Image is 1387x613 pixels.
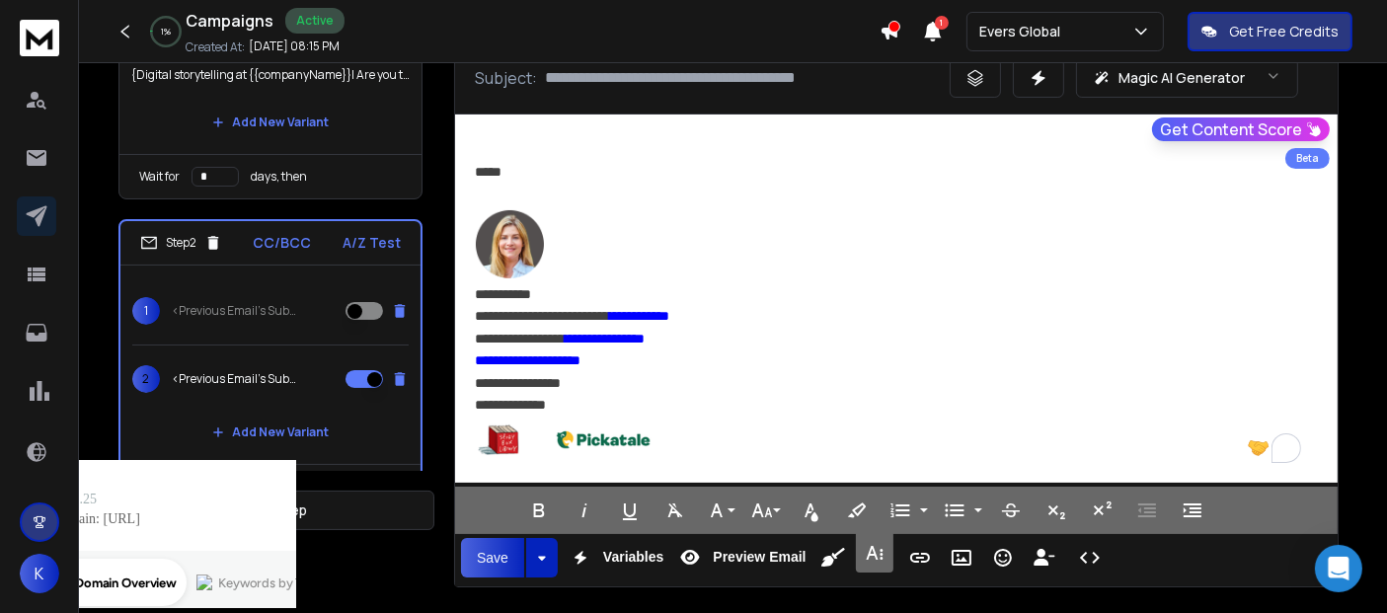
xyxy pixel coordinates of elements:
[32,32,47,47] img: logo_orange.svg
[53,115,69,130] img: tab_domain_overview_orange.svg
[671,538,809,577] button: Preview Email
[1038,491,1075,530] button: Subscript
[1229,22,1339,41] p: Get Free Credits
[455,115,1339,483] div: To enrich screen reader interactions, please activate Accessibility in Grammarly extension settings
[599,549,668,566] span: Variables
[118,219,423,510] li: Step2CC/BCCA/Z Test1<Previous Email's Subject>2<Previous Email's Subject>Add New VariantWait ford...
[1071,538,1109,577] button: Code View
[140,234,222,252] div: Step 2
[1026,538,1063,577] button: Insert Unsubscribe Link
[992,491,1030,530] button: Strikethrough (Ctrl+S)
[132,365,160,393] span: 2
[793,491,830,530] button: Text Color
[1315,545,1362,592] div: Open Intercom Messenger
[1174,491,1211,530] button: Increase Indent (Ctrl+])
[139,169,180,185] p: Wait for
[285,8,345,34] div: Active
[251,169,307,185] p: days, then
[1188,12,1352,51] button: Get Free Credits
[461,538,524,577] button: Save
[161,26,171,38] p: 1 %
[20,554,59,593] button: K
[75,116,177,129] div: Domain Overview
[196,115,212,130] img: tab_keywords_by_traffic_grey.svg
[172,303,298,319] p: <Previous Email's Subject>
[343,233,401,253] p: A/Z Test
[172,371,298,387] p: <Previous Email's Subject>
[1118,68,1245,88] p: Magic AI Generator
[186,39,245,55] p: Created At:
[249,38,340,54] p: [DATE] 08:15 PM
[935,16,949,30] span: 1
[1128,491,1166,530] button: Decrease Indent (Ctrl+[)
[218,116,333,129] div: Keywords by Traffic
[186,9,273,33] h1: Campaigns
[1152,117,1330,141] button: Get Content Score
[970,491,986,530] button: Unordered List
[32,51,47,67] img: website_grey.svg
[979,22,1068,41] p: Evers Global
[1076,58,1298,98] button: Magic AI Generator
[562,538,668,577] button: Variables
[196,413,345,452] button: Add New Variant
[131,47,410,103] p: {Digital storytelling at {{companyName}}| Are you the right contact at {{companyName}}?}
[20,20,59,56] img: logo
[709,549,809,566] span: Preview Email
[916,491,932,530] button: Ordered List
[55,32,97,47] div: v 4.0.25
[196,103,345,142] button: Add New Variant
[1285,148,1330,169] div: Beta
[838,491,876,530] button: Background Color
[51,51,140,67] div: Domain: [URL]
[936,491,973,530] button: Unordered List
[132,297,160,325] span: 1
[254,233,312,253] p: CC/BCC
[475,66,537,90] p: Subject:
